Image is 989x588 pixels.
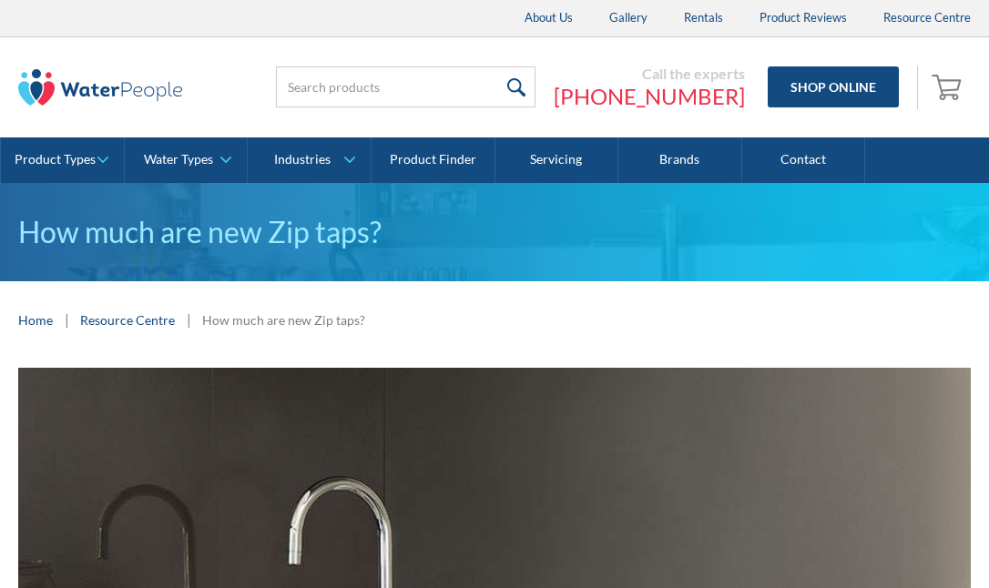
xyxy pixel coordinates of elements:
a: Shop Online [768,66,899,107]
a: Servicing [495,137,619,183]
a: Brands [618,137,742,183]
img: shopping cart [932,72,966,101]
img: The Water People [18,69,182,106]
div: Water Types [144,152,213,167]
div: How much are new Zip taps? [202,310,365,329]
h1: How much are new Zip taps? [18,210,971,254]
a: Open empty cart [927,66,971,109]
a: Industries [248,137,371,183]
a: Product Types [1,137,124,183]
div: Industries [274,152,331,167]
div: Call the experts [554,65,745,83]
div: | [184,309,193,330]
a: Contact [742,137,866,183]
a: Water Types [125,137,248,183]
input: Search products [276,66,535,107]
a: [PHONE_NUMBER] [554,83,745,110]
div: Product Types [15,152,96,167]
a: Resource Centre [80,310,175,329]
a: Home [18,310,53,329]
div: | [62,309,71,330]
a: Product Finder [372,137,495,183]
